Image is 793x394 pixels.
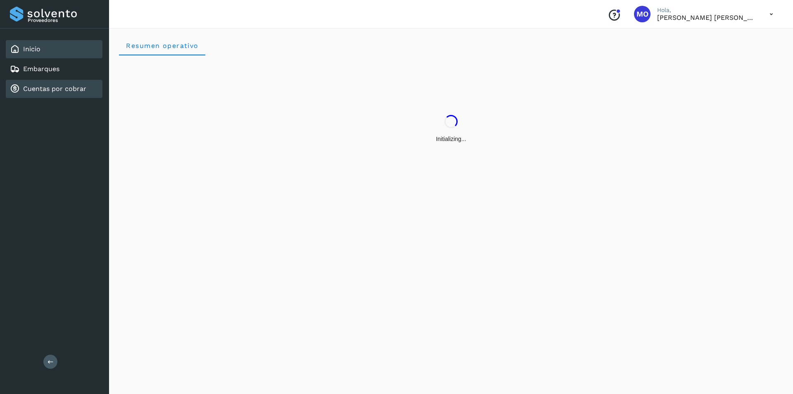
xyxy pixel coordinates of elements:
[23,65,59,73] a: Embarques
[6,40,102,58] div: Inicio
[6,60,102,78] div: Embarques
[23,45,40,53] a: Inicio
[6,80,102,98] div: Cuentas por cobrar
[126,42,199,50] span: Resumen operativo
[657,7,756,14] p: Hola,
[23,85,86,93] a: Cuentas por cobrar
[28,17,99,23] p: Proveedores
[657,14,756,21] p: Macaria Olvera Camarillo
